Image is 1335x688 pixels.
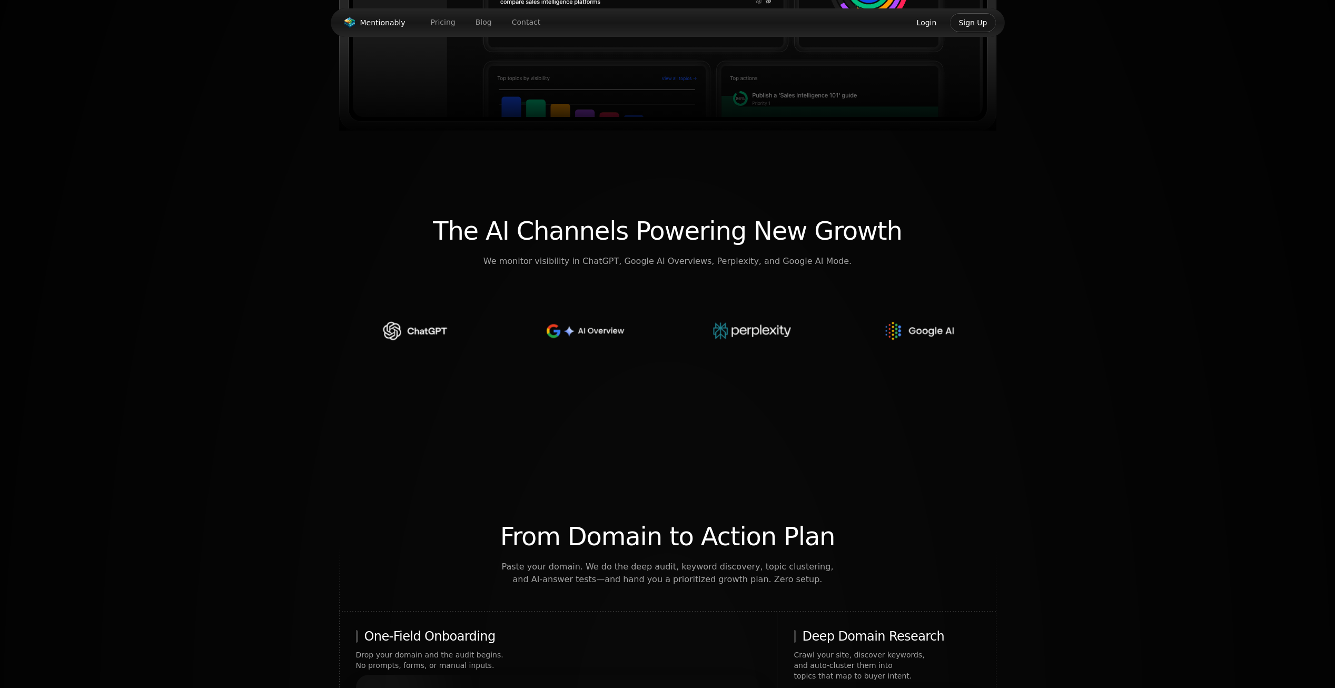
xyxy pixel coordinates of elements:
span: Mentionably [360,17,406,28]
img: perplexity [710,310,794,352]
button: Login [908,13,946,33]
span: From Domain to Action Plan [500,520,835,552]
a: Pricing [422,14,464,31]
a: Mentionably [339,15,410,30]
span: Deep Domain Research [803,628,945,645]
span: Paste your domain. We do the deep audit, keyword discovery, topic clustering, and AI‑answer tests... [432,561,904,586]
button: Sign Up [950,13,996,33]
span: Drop your domain and the audit begins. No prompts, forms, or manual inputs. [356,650,558,671]
a: Contact [503,14,549,31]
span: The AI Channels Powering New Growth [433,215,902,247]
span: Crawl your site, discover keywords, and auto‑cluster them into topics that map to buyer intent. [794,650,980,681]
span: We monitor visibility in ChatGPT, Google AI Overviews, Perplexity, and Google AI Mode. [483,255,852,268]
img: ai overviews [541,310,626,352]
img: Mentionably logo [343,17,356,28]
span: One‑Field Onboarding [364,628,496,645]
img: google ai [878,310,963,352]
a: Blog [467,14,500,31]
img: chatgpt [373,310,457,352]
